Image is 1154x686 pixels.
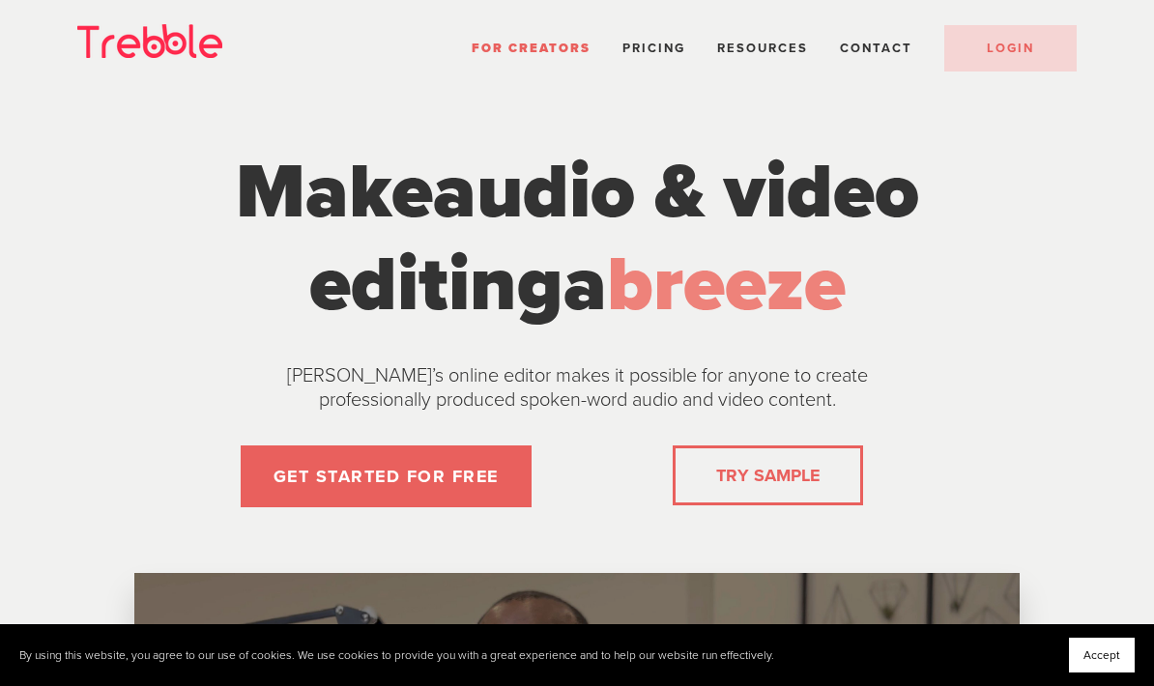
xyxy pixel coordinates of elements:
[472,41,591,56] a: For Creators
[433,146,919,239] span: audio & video
[944,25,1077,71] a: LOGIN
[607,239,846,331] span: breeze
[19,648,774,663] p: By using this website, you agree to our use of cookies. We use cookies to provide you with a grea...
[309,239,563,331] span: editing
[215,146,939,331] h1: Make a
[622,41,685,56] a: Pricing
[987,41,1034,56] span: LOGIN
[77,24,222,58] img: Trebble
[1083,648,1120,662] span: Accept
[708,456,827,495] a: TRY SAMPLE
[241,445,532,507] a: GET STARTED FOR FREE
[840,41,912,56] a: Contact
[717,41,808,56] span: Resources
[239,364,915,413] p: [PERSON_NAME]’s online editor makes it possible for anyone to create professionally produced spok...
[1069,638,1135,672] button: Accept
